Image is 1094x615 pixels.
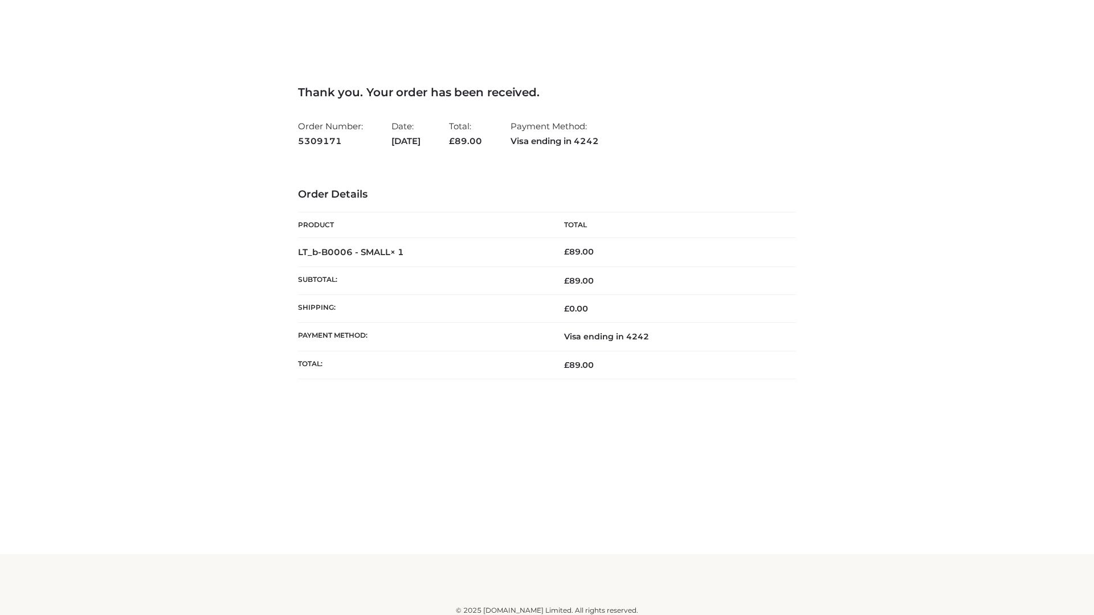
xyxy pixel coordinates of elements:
li: Payment Method: [511,116,599,151]
li: Total: [449,116,482,151]
li: Order Number: [298,116,363,151]
span: £ [564,304,569,314]
span: 89.00 [449,136,482,146]
li: Date: [391,116,421,151]
span: £ [564,360,569,370]
strong: 5309171 [298,134,363,149]
h3: Thank you. Your order has been received. [298,85,796,99]
th: Total [547,212,796,238]
h3: Order Details [298,188,796,201]
strong: Visa ending in 4242 [511,134,599,149]
span: £ [449,136,455,146]
th: Shipping: [298,295,547,323]
th: Payment method: [298,323,547,351]
td: Visa ending in 4242 [547,323,796,351]
span: £ [564,276,569,286]
bdi: 89.00 [564,247,594,257]
strong: LT_b-B0006 - SMALL [298,247,404,257]
th: Product [298,212,547,238]
span: 89.00 [564,360,594,370]
th: Subtotal: [298,266,547,294]
strong: [DATE] [391,134,421,149]
span: £ [564,247,569,257]
bdi: 0.00 [564,304,588,314]
span: 89.00 [564,276,594,286]
strong: × 1 [390,247,404,257]
th: Total: [298,351,547,379]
